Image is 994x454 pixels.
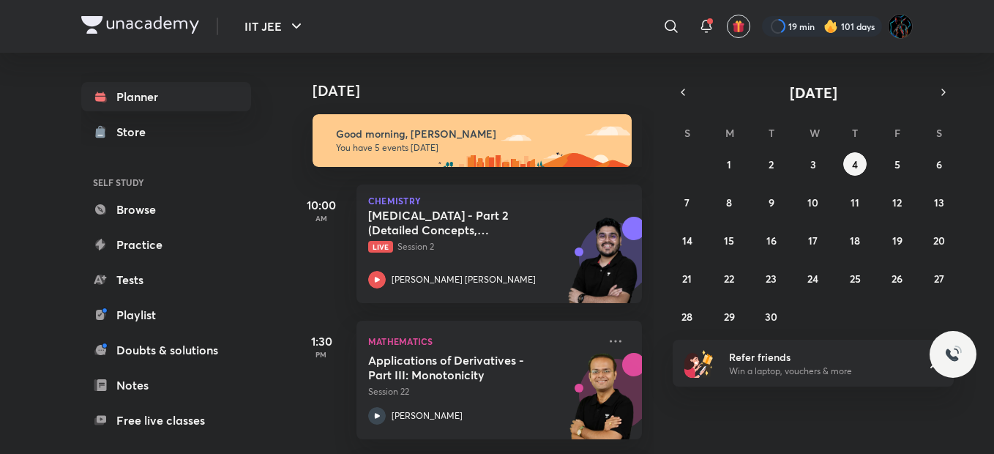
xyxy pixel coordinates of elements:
[236,12,314,41] button: IIT JEE
[801,267,825,290] button: September 24, 2025
[724,310,735,324] abbr: September 29, 2025
[729,349,909,365] h6: Refer friends
[81,117,251,146] a: Store
[886,152,909,176] button: September 5, 2025
[717,228,741,252] button: September 15, 2025
[717,305,741,328] button: September 29, 2025
[850,272,861,286] abbr: September 25, 2025
[732,20,745,33] img: avatar
[682,234,692,248] abbr: September 14, 2025
[729,365,909,378] p: Win a laptop, vouchers & more
[292,214,351,223] p: AM
[936,157,942,171] abbr: September 6, 2025
[81,16,199,34] img: Company Logo
[81,335,251,365] a: Doubts & solutions
[684,349,714,378] img: referral
[313,114,632,167] img: morning
[934,272,944,286] abbr: September 27, 2025
[81,265,251,294] a: Tests
[292,350,351,359] p: PM
[810,126,820,140] abbr: Wednesday
[81,170,251,195] h6: SELF STUDY
[81,230,251,259] a: Practice
[717,152,741,176] button: September 1, 2025
[850,234,860,248] abbr: September 18, 2025
[810,157,816,171] abbr: September 3, 2025
[81,406,251,435] a: Free live classes
[852,126,858,140] abbr: Thursday
[843,152,867,176] button: September 4, 2025
[894,157,900,171] abbr: September 5, 2025
[392,409,463,423] p: [PERSON_NAME]
[81,16,199,37] a: Company Logo
[927,190,951,214] button: September 13, 2025
[724,234,734,248] abbr: September 15, 2025
[933,234,945,248] abbr: September 20, 2025
[843,228,867,252] button: September 18, 2025
[684,126,690,140] abbr: Sunday
[681,310,692,324] abbr: September 28, 2025
[676,305,699,328] button: September 28, 2025
[726,196,732,209] abbr: September 8, 2025
[292,332,351,350] h5: 1:30
[368,240,598,253] p: Session 2
[808,234,818,248] abbr: September 17, 2025
[944,346,962,363] img: ttu
[676,228,699,252] button: September 14, 2025
[717,190,741,214] button: September 8, 2025
[760,190,783,214] button: September 9, 2025
[676,190,699,214] button: September 7, 2025
[769,196,774,209] abbr: September 9, 2025
[823,19,838,34] img: streak
[760,267,783,290] button: September 23, 2025
[843,190,867,214] button: September 11, 2025
[801,190,825,214] button: September 10, 2025
[851,196,859,209] abbr: September 11, 2025
[927,267,951,290] button: September 27, 2025
[717,267,741,290] button: September 22, 2025
[724,272,734,286] abbr: September 22, 2025
[682,272,692,286] abbr: September 21, 2025
[760,152,783,176] button: September 2, 2025
[561,217,642,318] img: unacademy
[766,272,777,286] abbr: September 23, 2025
[769,157,774,171] abbr: September 2, 2025
[886,190,909,214] button: September 12, 2025
[368,241,393,253] span: Live
[116,123,154,141] div: Store
[684,196,690,209] abbr: September 7, 2025
[843,267,867,290] button: September 25, 2025
[927,228,951,252] button: September 20, 2025
[766,234,777,248] abbr: September 16, 2025
[368,208,550,237] h5: Hydrocarbons - Part 2 (Detailed Concepts, Mechanism, Critical Thinking and Illustartions)
[561,353,642,454] img: unacademy
[81,195,251,224] a: Browse
[727,15,750,38] button: avatar
[936,126,942,140] abbr: Saturday
[892,272,903,286] abbr: September 26, 2025
[693,82,933,103] button: [DATE]
[769,126,774,140] abbr: Tuesday
[892,234,903,248] abbr: September 19, 2025
[368,385,598,398] p: Session 22
[368,196,630,205] p: Chemistry
[292,196,351,214] h5: 10:00
[368,332,598,350] p: Mathematics
[336,127,619,141] h6: Good morning, [PERSON_NAME]
[81,82,251,111] a: Planner
[81,371,251,400] a: Notes
[894,126,900,140] abbr: Friday
[336,142,619,154] p: You have 5 events [DATE]
[727,157,731,171] abbr: September 1, 2025
[790,83,837,103] span: [DATE]
[807,196,818,209] abbr: September 10, 2025
[801,152,825,176] button: September 3, 2025
[676,267,699,290] button: September 21, 2025
[892,196,902,209] abbr: September 12, 2025
[368,353,550,382] h5: Applications of Derivatives - Part III: Monotonicity
[765,310,777,324] abbr: September 30, 2025
[927,152,951,176] button: September 6, 2025
[760,305,783,328] button: September 30, 2025
[886,267,909,290] button: September 26, 2025
[81,300,251,330] a: Playlist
